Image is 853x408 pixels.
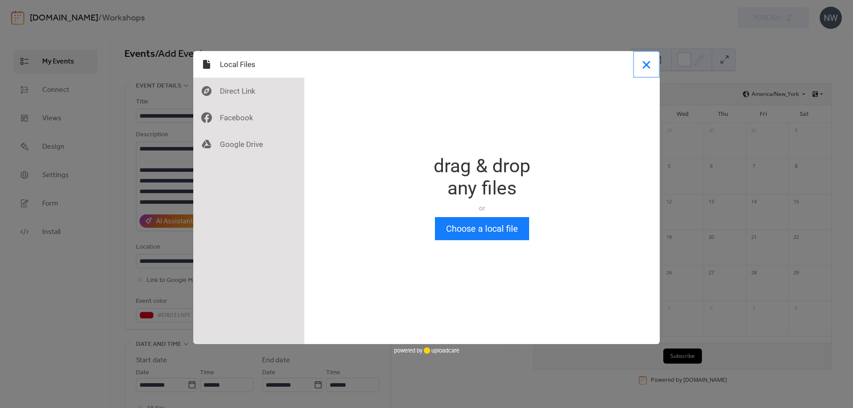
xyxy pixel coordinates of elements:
[434,155,530,199] div: drag & drop any files
[193,131,304,158] div: Google Drive
[423,347,459,354] a: uploadcare
[394,344,459,357] div: powered by
[434,204,530,213] div: or
[193,51,304,78] div: Local Files
[633,51,660,78] button: Close
[435,217,529,240] button: Choose a local file
[193,104,304,131] div: Facebook
[193,78,304,104] div: Direct Link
